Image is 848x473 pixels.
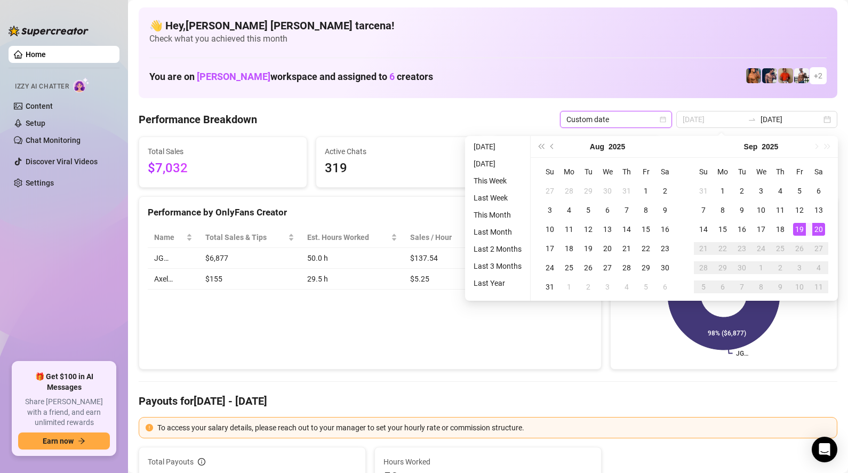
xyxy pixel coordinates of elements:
[547,136,558,157] button: Previous month (PageUp)
[598,277,617,296] td: 2025-09-03
[43,437,74,445] span: Earn now
[713,201,732,220] td: 2025-09-08
[26,179,54,187] a: Settings
[73,77,90,93] img: AI Chatter
[582,242,595,255] div: 19
[793,223,806,236] div: 19
[636,181,655,201] td: 2025-08-01
[639,223,652,236] div: 15
[559,220,579,239] td: 2025-08-11
[148,227,199,248] th: Name
[307,231,388,243] div: Est. Hours Worked
[617,162,636,181] th: Th
[157,422,830,434] div: To access your salary details, please reach out to your manager to set your hourly rate or commis...
[732,220,751,239] td: 2025-09-16
[639,261,652,274] div: 29
[812,280,825,293] div: 11
[716,261,729,274] div: 29
[755,204,767,217] div: 10
[735,280,748,293] div: 7
[617,220,636,239] td: 2025-08-14
[582,280,595,293] div: 2
[774,242,787,255] div: 25
[697,242,710,255] div: 21
[579,162,598,181] th: Tu
[790,239,809,258] td: 2025-09-26
[566,111,666,127] span: Custom date
[793,242,806,255] div: 26
[751,181,771,201] td: 2025-09-03
[697,280,710,293] div: 5
[755,261,767,274] div: 1
[540,181,559,201] td: 2025-07-27
[601,261,614,274] div: 27
[559,239,579,258] td: 2025-08-18
[694,201,713,220] td: 2025-09-07
[713,220,732,239] td: 2025-09-15
[404,227,482,248] th: Sales / Hour
[746,68,761,83] img: JG
[540,258,559,277] td: 2025-08-24
[559,162,579,181] th: Mo
[26,136,81,145] a: Chat Monitoring
[383,456,593,468] span: Hours Worked
[620,223,633,236] div: 14
[582,204,595,217] div: 5
[301,269,403,290] td: 29.5 h
[762,136,778,157] button: Choose a year
[694,162,713,181] th: Su
[778,68,793,83] img: Justin
[617,239,636,258] td: 2025-08-21
[469,277,526,290] li: Last Year
[655,181,675,201] td: 2025-08-02
[732,201,751,220] td: 2025-09-09
[410,231,467,243] span: Sales / Hour
[559,258,579,277] td: 2025-08-25
[540,162,559,181] th: Su
[735,261,748,274] div: 30
[755,280,767,293] div: 8
[774,204,787,217] div: 11
[809,220,828,239] td: 2025-09-20
[469,157,526,170] li: [DATE]
[197,71,270,82] span: [PERSON_NAME]
[543,280,556,293] div: 31
[659,185,671,197] div: 2
[771,277,790,296] td: 2025-10-09
[659,204,671,217] div: 9
[771,239,790,258] td: 2025-09-25
[563,223,575,236] div: 11
[812,204,825,217] div: 13
[751,277,771,296] td: 2025-10-08
[812,242,825,255] div: 27
[598,239,617,258] td: 2025-08-20
[697,261,710,274] div: 28
[732,239,751,258] td: 2025-09-23
[655,239,675,258] td: 2025-08-23
[579,181,598,201] td: 2025-07-29
[639,280,652,293] div: 5
[620,280,633,293] div: 4
[774,223,787,236] div: 18
[809,277,828,296] td: 2025-10-11
[751,258,771,277] td: 2025-10-01
[697,185,710,197] div: 31
[793,261,806,274] div: 3
[659,280,671,293] div: 6
[755,185,767,197] div: 3
[659,242,671,255] div: 23
[774,261,787,274] div: 2
[790,162,809,181] th: Fr
[694,258,713,277] td: 2025-09-28
[198,458,205,466] span: info-circle
[617,258,636,277] td: 2025-08-28
[469,140,526,153] li: [DATE]
[469,243,526,255] li: Last 2 Months
[540,220,559,239] td: 2025-08-10
[771,201,790,220] td: 2025-09-11
[732,181,751,201] td: 2025-09-02
[598,162,617,181] th: We
[469,191,526,204] li: Last Week
[812,261,825,274] div: 4
[761,114,821,125] input: End date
